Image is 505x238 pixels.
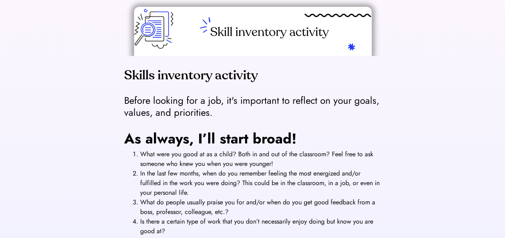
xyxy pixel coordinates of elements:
[124,128,296,149] span: As always, I’ll start broad!
[140,149,375,168] span: What were you good at as a child? Both in and out of the classroom? Feel free to ask someone who ...
[124,95,381,119] div: Before looking for a job, it's important to reflect on your goals, values, and priorities.
[140,217,375,236] span: Is there a certain type of work that you don’t necessarily enjoy doing but know you are good at?
[140,198,377,216] span: What do people usually praise you for and/or when do you get good feedback from a boss, professor...
[140,169,382,197] span: In the last few months, when do you remember feeling the most energized and/or fulfilled in the w...
[124,66,258,85] div: Skills inventory activity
